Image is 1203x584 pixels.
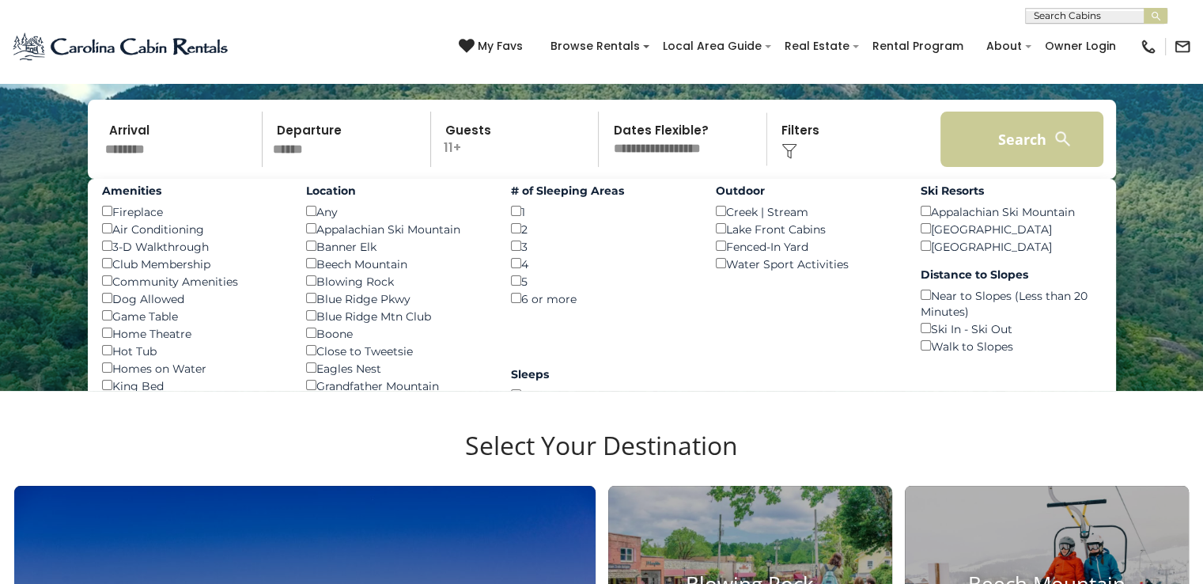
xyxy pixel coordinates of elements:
img: filter--v1.png [781,143,797,159]
div: Walk to Slopes [921,337,1102,355]
div: Game Table [102,307,283,324]
img: search-regular-white.png [1053,129,1072,149]
span: My Favs [478,38,523,55]
div: Close to Tweetsie [306,342,487,359]
label: Outdoor [716,183,897,199]
div: Blue Ridge Pkwy [306,290,487,307]
div: Banner Elk [306,237,487,255]
div: Grandfather Mountain [306,377,487,394]
p: 11+ [436,112,599,167]
div: Blowing Rock [306,272,487,290]
div: Appalachian Ski Mountain [306,220,487,237]
img: mail-regular-black.png [1174,38,1191,55]
a: About [978,34,1030,59]
div: Lake Front Cabins [716,220,897,237]
button: Search [940,112,1104,167]
div: Club Membership [102,255,283,272]
div: 4 [511,255,692,272]
div: 1 [511,203,692,220]
div: Blue Ridge Mtn Club [306,307,487,324]
h1: Your Adventure Starts Here [12,40,1191,89]
div: Dog Allowed [102,290,283,307]
label: Distance to Slopes [921,267,1102,283]
div: Hot Tub [102,342,283,359]
a: Rental Program [864,34,971,59]
a: Owner Login [1037,34,1124,59]
h3: Select Your Destination [12,430,1191,486]
div: Appalachian Ski Mountain [921,203,1102,220]
div: Boone [306,324,487,342]
div: 5 [511,272,692,290]
div: Air Conditioning [102,220,283,237]
label: Amenities [102,183,283,199]
div: Fireplace [102,203,283,220]
div: King Bed [102,377,283,394]
div: Near to Slopes (Less than 20 Minutes) [921,286,1102,320]
div: Creek | Stream [716,203,897,220]
div: 6 or more [511,290,692,307]
label: # of Sleeping Areas [511,183,692,199]
a: Real Estate [777,34,857,59]
div: Any [306,203,487,220]
div: 3-D Walkthrough [102,237,283,255]
label: Ski Resorts [921,183,1102,199]
div: Water Sport Activities [716,255,897,272]
div: Beech Mountain [306,255,487,272]
img: Blue-2.png [12,31,231,63]
a: My Favs [459,38,527,55]
label: Location [306,183,487,199]
a: Local Area Guide [655,34,770,59]
div: 2 [511,220,692,237]
div: Community Amenities [102,272,283,290]
div: Fenced-In Yard [716,237,897,255]
div: Eagles Nest [306,359,487,377]
a: Browse Rentals [543,34,648,59]
label: Sleeps [511,366,692,382]
div: 1-6 [511,386,692,404]
div: Home Theatre [102,324,283,342]
img: phone-regular-black.png [1140,38,1157,55]
div: Homes on Water [102,359,283,377]
div: 3 [511,237,692,255]
div: Ski In - Ski Out [921,320,1102,337]
div: [GEOGRAPHIC_DATA] [921,237,1102,255]
div: [GEOGRAPHIC_DATA] [921,220,1102,237]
